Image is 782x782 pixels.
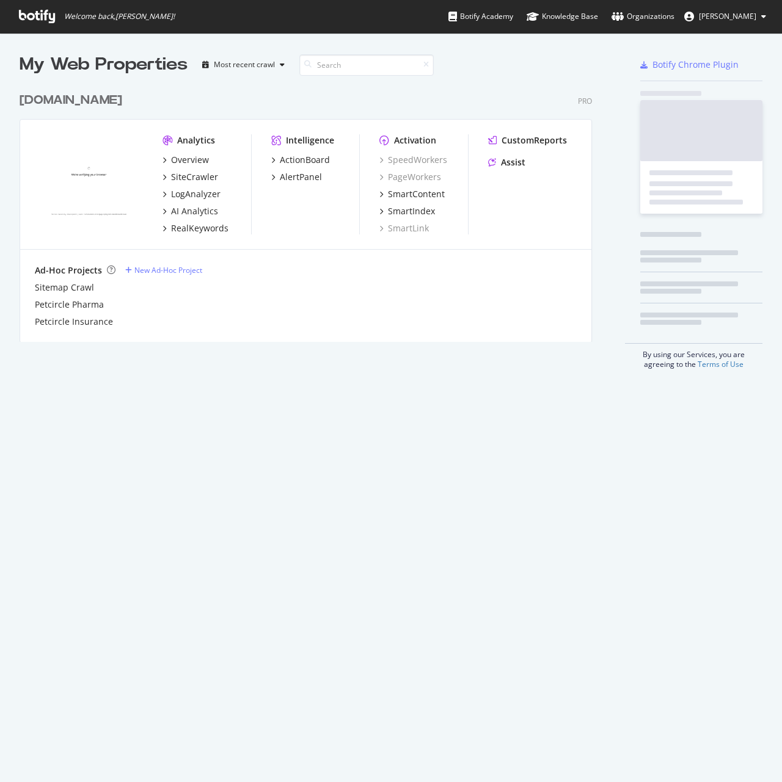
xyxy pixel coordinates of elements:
[280,171,322,183] div: AlertPanel
[171,171,218,183] div: SiteCrawler
[578,96,592,106] div: Pro
[674,7,776,26] button: [PERSON_NAME]
[163,171,218,183] a: SiteCrawler
[20,52,188,77] div: My Web Properties
[271,154,330,166] a: ActionBoard
[20,77,602,342] div: grid
[163,154,209,166] a: Overview
[394,134,436,147] div: Activation
[271,171,322,183] a: AlertPanel
[134,265,202,275] div: New Ad-Hoc Project
[20,92,127,109] a: [DOMAIN_NAME]
[35,264,102,277] div: Ad-Hoc Projects
[171,205,218,217] div: AI Analytics
[64,12,175,21] span: Welcome back, [PERSON_NAME] !
[502,134,567,147] div: CustomReports
[652,59,739,71] div: Botify Chrome Plugin
[698,359,744,369] a: Terms of Use
[379,171,441,183] a: PageWorkers
[171,154,209,166] div: Overview
[488,134,567,147] a: CustomReports
[197,55,290,74] button: Most recent crawl
[379,154,447,166] a: SpeedWorkers
[20,92,122,109] div: [DOMAIN_NAME]
[625,343,762,369] div: By using our Services, you are agreeing to the
[527,10,598,23] div: Knowledge Base
[501,156,525,168] div: Assist
[35,281,94,294] a: Sitemap Crawl
[612,10,674,23] div: Organizations
[163,205,218,217] a: AI Analytics
[388,188,445,200] div: SmartContent
[163,188,221,200] a: LogAnalyzer
[699,11,756,21] span: William Siauw
[379,205,435,217] a: SmartIndex
[171,222,228,234] div: RealKeywords
[448,10,513,23] div: Botify Academy
[379,188,445,200] a: SmartContent
[640,59,739,71] a: Botify Chrome Plugin
[379,222,429,234] a: SmartLink
[35,316,113,328] a: Petcircle Insurance
[299,54,434,76] input: Search
[488,156,525,168] a: Assist
[125,265,202,275] a: New Ad-Hoc Project
[35,299,104,311] a: Petcircle Pharma
[214,61,275,68] div: Most recent crawl
[35,134,143,221] img: petcircle.com.au
[280,154,330,166] div: ActionBoard
[163,222,228,234] a: RealKeywords
[177,134,215,147] div: Analytics
[286,134,334,147] div: Intelligence
[388,205,435,217] div: SmartIndex
[171,188,221,200] div: LogAnalyzer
